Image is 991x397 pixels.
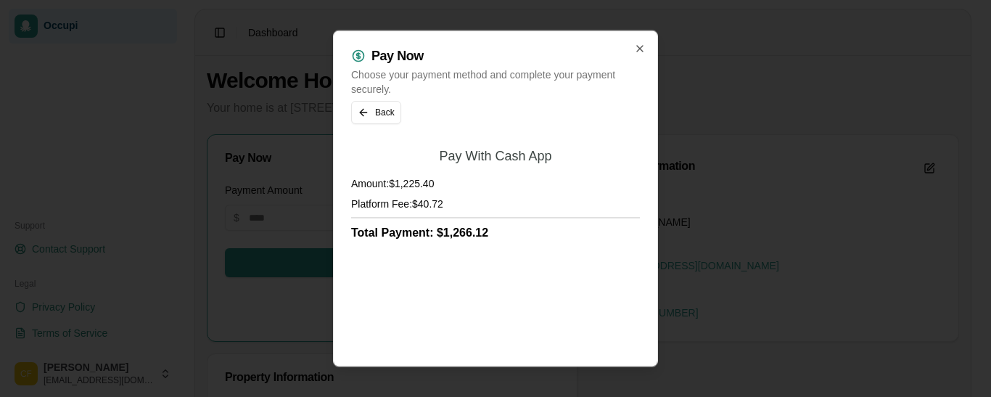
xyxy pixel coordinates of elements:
h2: Pay With Cash App [439,147,551,164]
h2: Pay Now [371,49,424,62]
h4: Amount: $1,225.40 [351,176,640,190]
h3: Total Payment: $1,266.12 [351,224,640,241]
button: Back [351,100,401,123]
p: Choose your payment method and complete your payment securely. [351,67,640,96]
h4: Platform Fee: $40.72 [351,196,640,210]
